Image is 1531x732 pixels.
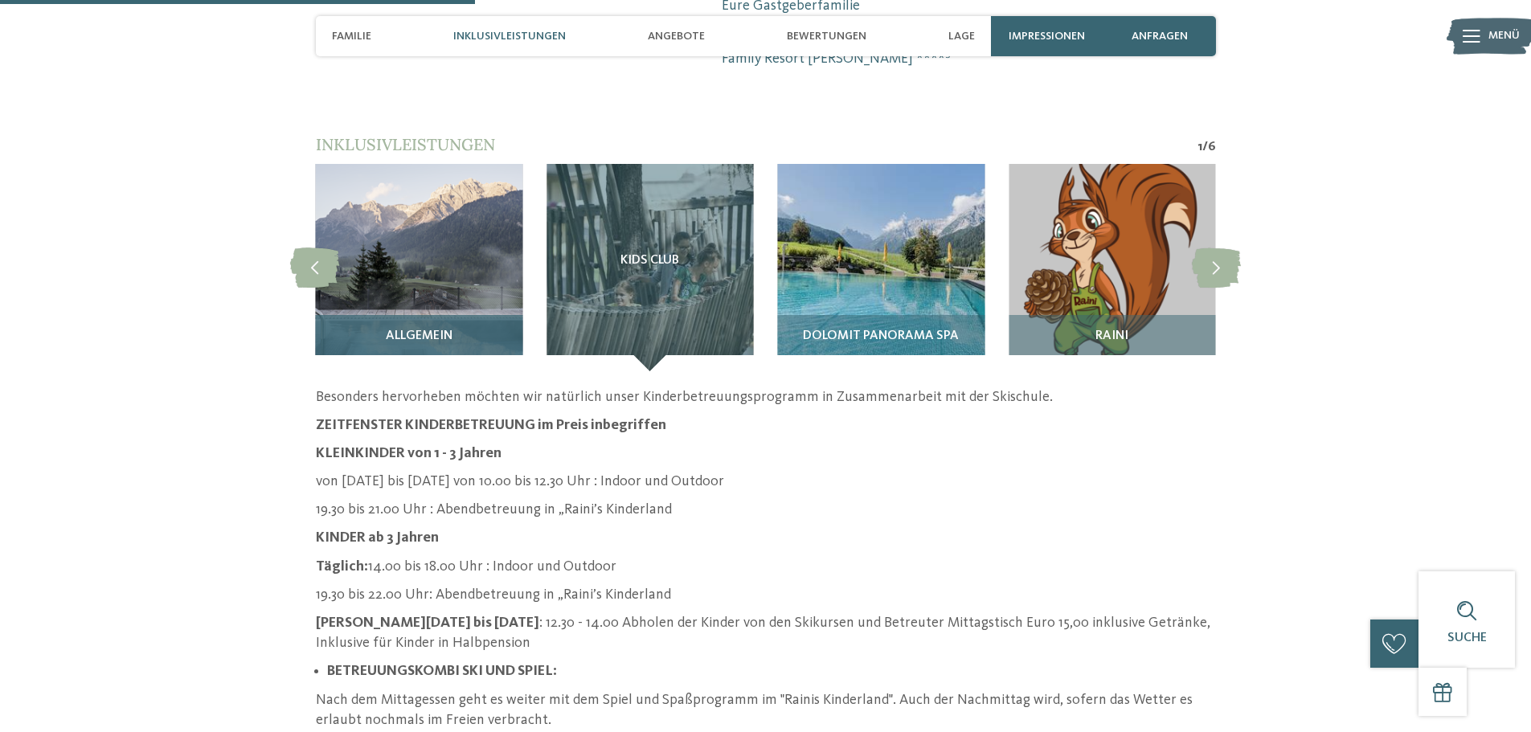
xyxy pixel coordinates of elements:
span: Impressionen [1009,30,1085,43]
span: Dolomit Panorama SPA [803,329,959,344]
span: Familie [332,30,371,43]
span: 1 [1197,138,1202,156]
p: 19.30 bis 22.00 Uhr: Abendbetreuung in „Raini’s Kinderland [316,585,1216,605]
span: anfragen [1132,30,1188,43]
p: von [DATE] bis [DATE] von 10.00 bis 12.30 Uhr : Indoor und Outdoor [316,472,1216,492]
strong: [PERSON_NAME][DATE] bis [DATE] [316,615,539,630]
img: Unser Familienhotel in Sexten, euer Urlaubszuhause in den Dolomiten [778,164,985,371]
strong: BETREUUNGSKOMBI SKI UND SPIEL: [327,664,557,678]
strong: KINDER ab 3 Jahren [316,530,439,545]
p: Besonders hervorheben möchten wir natürlich unser Kinderbetreuungsprogramm in Zusammenarbeit mit ... [316,387,1216,407]
span: Inklusivleistungen [453,30,566,43]
span: Inklusivleistungen [316,134,495,154]
strong: ZEITFENSTER KINDERBETREUUNG im Preis inbegriffen [316,418,666,432]
span: Angebote [648,30,705,43]
p: : 12.30 - 14.00 Abholen der Kinder von den Skikursen und Betreuter Mittagstisch Euro 15,00 inklus... [316,613,1216,653]
span: RAINI [1095,329,1128,344]
span: Allgemein [386,329,452,344]
span: / [1202,138,1208,156]
strong: KLEINKINDER von 1 - 3 Jahren [316,446,501,460]
strong: Täglich: [316,559,368,574]
span: 6 [1208,138,1216,156]
p: 19.30 bis 21.00 Uhr : Abendbetreuung in „Raini’s Kinderland [316,500,1216,520]
span: Lage [948,30,975,43]
img: Unser Familienhotel in Sexten, euer Urlaubszuhause in den Dolomiten [1009,164,1216,371]
span: Kids Club [620,254,679,268]
img: Unser Familienhotel in Sexten, euer Urlaubszuhause in den Dolomiten [316,164,523,371]
p: 14.00 bis 18.00 Uhr : Indoor und Outdoor [316,557,1216,577]
span: Family Resort [PERSON_NAME] ****ˢ [722,49,1215,69]
span: Suche [1447,632,1487,644]
p: Nach dem Mittagessen geht es weiter mit dem Spiel und Spaßprogramm im "Rainis Kinderland". Auch d... [316,690,1216,730]
span: Bewertungen [787,30,866,43]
